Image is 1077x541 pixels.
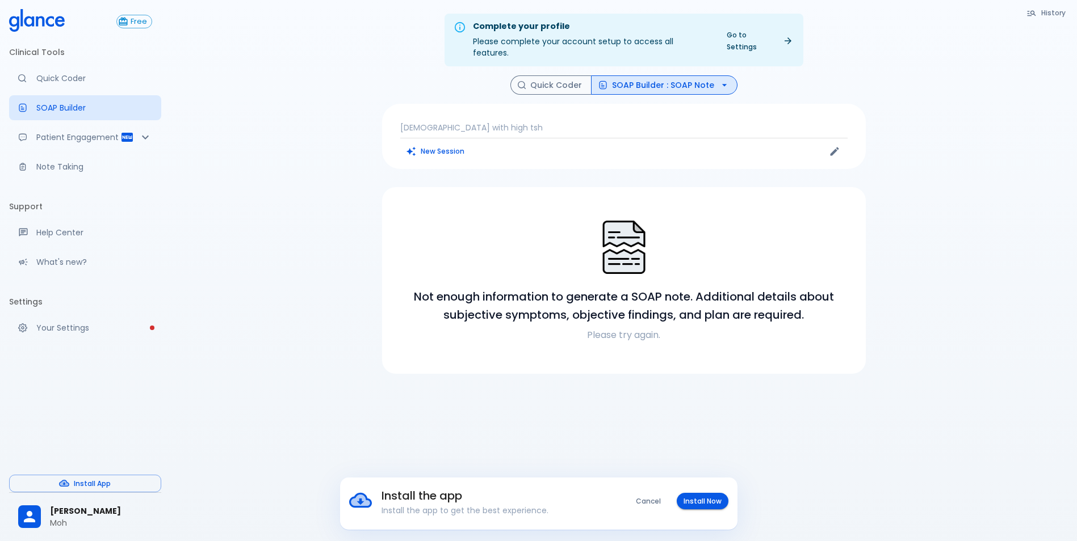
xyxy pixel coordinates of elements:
p: Help Center [36,227,152,238]
p: Quick Coder [36,73,152,84]
a: Please complete account setup [9,315,161,340]
div: Complete your profile [473,20,711,33]
span: [PERSON_NAME] [50,505,152,517]
p: [DEMOGRAPHIC_DATA] with high tsh [400,122,848,133]
button: Quick Coder [510,75,592,95]
button: Free [116,15,152,28]
p: SOAP Builder [36,102,152,113]
div: Recent updates and feature releases [9,250,161,274]
a: Click to view or change your subscription [116,15,161,28]
div: Patient Reports & Referrals [9,125,161,150]
button: Cancel [629,493,668,509]
button: Edit [826,143,843,160]
button: SOAP Builder : SOAP Note [591,75,737,95]
h6: Install the app [382,487,599,505]
a: Moramiz: Find ICD10AM codes instantly [9,66,161,91]
p: Please try again. [396,328,852,342]
div: [PERSON_NAME]Moh [9,497,161,536]
li: Settings [9,288,161,315]
li: Clinical Tools [9,39,161,66]
button: History [1021,5,1072,21]
p: Patient Engagement [36,132,120,143]
img: Search Not Found [596,219,652,276]
a: Get help from our support team [9,220,161,245]
p: Your Settings [36,322,152,333]
button: Install Now [677,493,728,509]
p: What's new? [36,256,152,268]
button: Install App [9,475,161,492]
a: Docugen: Compose a clinical documentation in seconds [9,95,161,120]
p: Note Taking [36,161,152,172]
a: Go to Settings [720,27,799,55]
button: Clears all inputs and results. [400,143,471,159]
p: Install the app to get the best experience. [382,505,599,516]
p: Moh [50,517,152,529]
div: Please complete your account setup to access all features. [473,17,711,63]
span: Free [126,18,152,26]
a: Advanced note-taking [9,154,161,179]
li: Support [9,193,161,220]
h6: Not enough information to generate a SOAP note. Additional details about subjective symptoms, obj... [396,288,852,324]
